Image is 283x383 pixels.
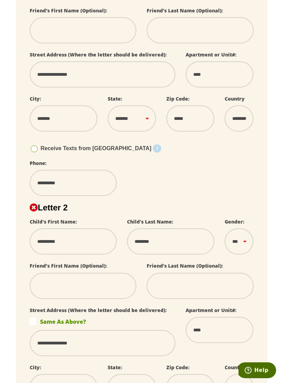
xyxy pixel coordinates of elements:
[30,262,107,269] label: Friend's First Name (Optional):
[166,95,189,102] label: Zip Code:
[30,51,167,58] label: Street Address (Where the letter should be delivered):
[30,307,167,313] label: Street Address (Where the letter should be delivered):
[147,7,223,14] label: Friend's Last Name (Optional):
[186,51,236,58] label: Apartment or Unit#:
[225,364,245,371] label: Country
[41,145,152,151] span: Receive Texts from [GEOGRAPHIC_DATA]
[127,218,173,225] label: Child's Last Name:
[225,218,244,225] label: Gender:
[108,95,122,102] label: State:
[30,364,41,371] label: City:
[166,364,189,371] label: Zip Code:
[30,318,176,325] label: Same As Above?
[30,160,47,166] label: Phone:
[186,307,236,313] label: Apartment or Unit#:
[30,203,254,213] h2: Letter 2
[108,364,122,371] label: State:
[225,95,245,102] label: Country
[147,262,223,269] label: Friend's Last Name (Optional):
[30,7,107,14] label: Friend's First Name (Optional):
[30,95,41,102] label: City:
[30,218,77,225] label: Child's First Name:
[238,362,276,380] iframe: Opens a widget where you can find more information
